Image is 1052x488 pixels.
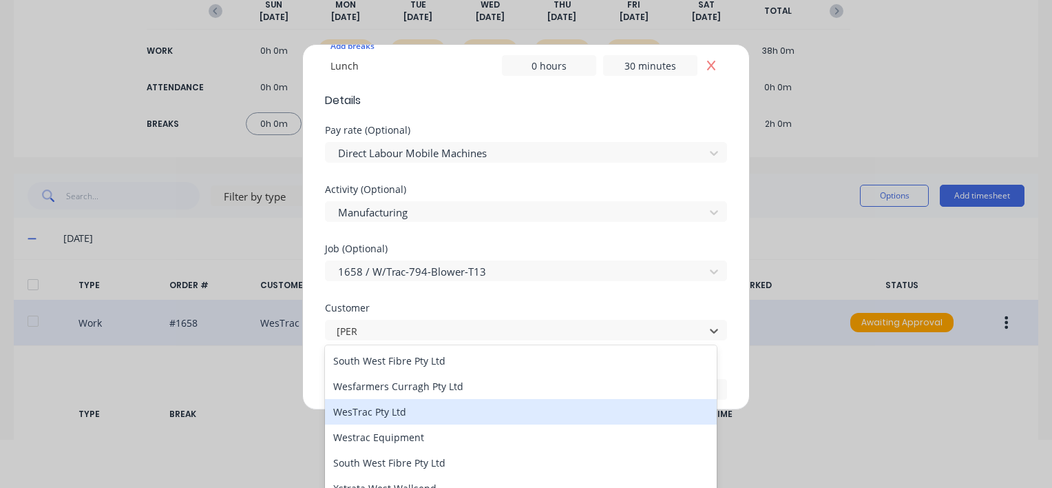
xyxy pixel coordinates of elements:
div: South West Fibre Pty Ltd [325,348,717,374]
div: Lunch [330,59,502,73]
div: Job (Optional) [325,244,727,254]
button: Remove Lunch [701,55,722,76]
span: Details [325,92,727,109]
input: 0 [502,55,596,76]
div: WesTrac Pty Ltd [325,399,717,425]
div: Wesfarmers Curragh Pty Ltd [325,374,717,399]
div: Customer [325,303,727,313]
input: 0 [603,55,697,76]
div: Pay rate (Optional) [325,125,727,135]
div: South West Fibre Pty Ltd [325,450,717,476]
div: Add breaks [330,37,722,55]
div: Westrac Equipment [325,425,717,450]
div: Activity (Optional) [325,185,727,194]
